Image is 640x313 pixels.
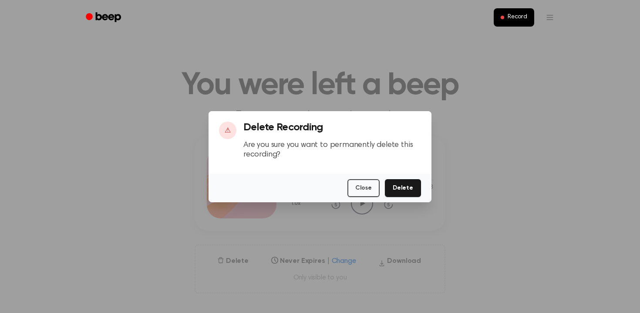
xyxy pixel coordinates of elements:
[539,7,560,28] button: Open menu
[80,9,129,26] a: Beep
[219,122,236,139] div: ⚠
[385,179,421,197] button: Delete
[243,140,421,160] p: Are you sure you want to permanently delete this recording?
[243,122,421,133] h3: Delete Recording
[508,14,527,21] span: Record
[494,8,534,27] button: Record
[347,179,380,197] button: Close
